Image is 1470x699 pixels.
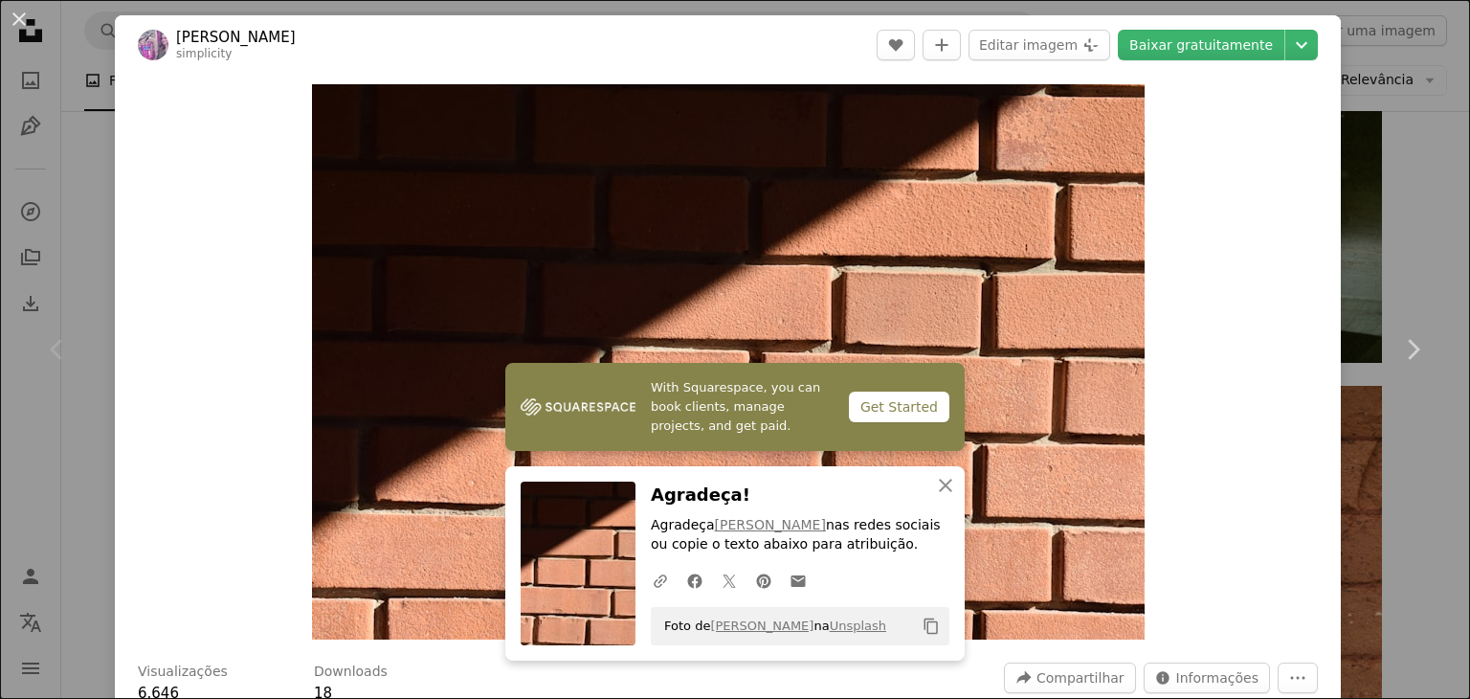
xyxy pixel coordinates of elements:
a: Baixar gratuitamente [1118,30,1284,60]
button: Estatísticas desta imagem [1144,663,1270,693]
div: Get Started [849,392,949,422]
a: With Squarespace, you can book clients, manage projects, and get paid.Get Started [505,363,965,451]
button: Copiar para a área de transferência [915,610,947,643]
p: Agradeça nas redes sociais ou copie o texto abaixo para atribuição. [651,517,949,555]
a: Compartilhar por e-mail [781,561,815,599]
h3: Downloads [314,663,388,682]
span: Foto de na [655,611,886,642]
img: a sombra de uma parede de tijolos é projetada sobre ela [312,84,1145,640]
a: [PERSON_NAME] [710,619,813,633]
button: Compartilhar esta imagem [1004,663,1136,693]
button: Ampliar esta imagem [312,84,1145,640]
a: simplicity [176,47,233,60]
h3: Agradeça! [651,482,949,509]
button: Mais ações [1278,663,1318,693]
a: [PERSON_NAME] [176,28,296,47]
button: Curtir [877,30,915,60]
span: With Squarespace, you can book clients, manage projects, and get paid. [651,378,834,436]
button: Editar imagem [969,30,1110,60]
img: file-1747939142011-51e5cc87e3c9 [521,393,635,421]
h3: Visualizações [138,663,228,682]
button: Escolha o tamanho do download [1285,30,1318,60]
a: Próximo [1355,258,1470,441]
a: Compartilhar no Pinterest [746,561,781,599]
a: Compartilhar no Facebook [678,561,712,599]
a: [PERSON_NAME] [715,518,826,533]
span: Informações [1176,664,1258,692]
button: Adicionar à coleção [923,30,961,60]
span: Compartilhar [1036,664,1125,692]
img: Ir para o perfil de Marija Zaric [138,30,168,60]
a: Compartilhar no Twitter [712,561,746,599]
a: Unsplash [830,619,886,633]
